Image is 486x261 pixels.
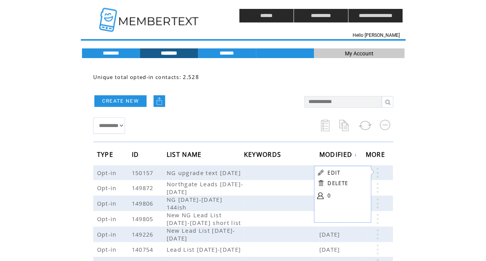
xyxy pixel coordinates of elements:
a: DELETE [327,180,348,187]
span: 149806 [132,199,155,207]
span: TYPE [97,148,115,163]
span: Opt-in [97,199,119,207]
a: 0 [327,190,366,201]
span: ID [132,148,141,163]
span: 149805 [132,215,155,223]
span: Opt-in [97,184,119,192]
span: 149872 [132,184,155,192]
a: KEYWORDS [244,152,283,156]
a: EDIT [327,169,340,176]
span: NG upgrade text [DATE] [167,169,243,177]
a: MODIFIED↓ [319,152,357,157]
span: New Lead List [DATE]-[DATE] [167,227,235,242]
span: MODIFIED [319,148,355,163]
a: LIST NAME [167,152,204,156]
span: [DATE] [319,230,342,238]
img: upload.png [155,97,163,105]
span: 149226 [132,230,155,238]
a: TYPE [97,152,115,156]
span: Opt-in [97,230,119,238]
span: [DATE] [319,246,342,253]
span: New NG Lead List [DATE]-[DATE] short list [167,211,243,227]
a: CREATE NEW [94,95,147,107]
span: My Account [345,50,373,57]
span: Opt-in [97,215,119,223]
span: Unique total opted-in contacts: 2,528 [93,74,199,81]
span: LIST NAME [167,148,204,163]
span: KEYWORDS [244,148,283,163]
a: ID [132,152,141,156]
span: Northgate Leads [DATE]-[DATE] [167,180,244,196]
span: 150157 [132,169,155,177]
span: NG [DATE]-[DATE] 144ish [167,196,222,211]
span: Opt-in [97,246,119,253]
span: 140754 [132,246,155,253]
span: Hello [PERSON_NAME] [352,33,399,38]
span: Opt-in [97,169,119,177]
span: Lead List [DATE]-[DATE] [167,246,243,253]
span: MORE [366,148,387,163]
